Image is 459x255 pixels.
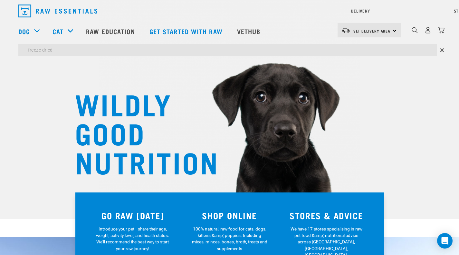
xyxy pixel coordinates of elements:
[437,233,453,249] div: Open Intercom Messenger
[192,226,267,252] p: 100% natural, raw food for cats, dogs, kittens &amp; puppies. Including mixes, minces, bones, bro...
[88,211,177,221] h3: GO RAW [DATE]
[341,27,350,33] img: van-moving.png
[353,30,391,32] span: Set Delivery Area
[351,10,370,12] a: Delivery
[18,44,437,56] input: Search...
[143,18,231,44] a: Get started with Raw
[425,27,431,34] img: user.png
[438,27,445,34] img: home-icon@2x.png
[95,226,170,252] p: Introduce your pet—share their age, weight, activity level, and health status. We'll recommend th...
[18,5,97,17] img: Raw Essentials Logo
[13,2,446,20] nav: dropdown navigation
[440,44,444,56] span: ×
[282,211,371,221] h3: STORES & ADVICE
[18,26,30,36] a: Dog
[80,18,143,44] a: Raw Education
[412,27,418,33] img: home-icon-1@2x.png
[53,26,63,36] a: Cat
[185,211,274,221] h3: SHOP ONLINE
[75,89,204,176] h1: WILDLY GOOD NUTRITION
[231,18,269,44] a: Vethub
